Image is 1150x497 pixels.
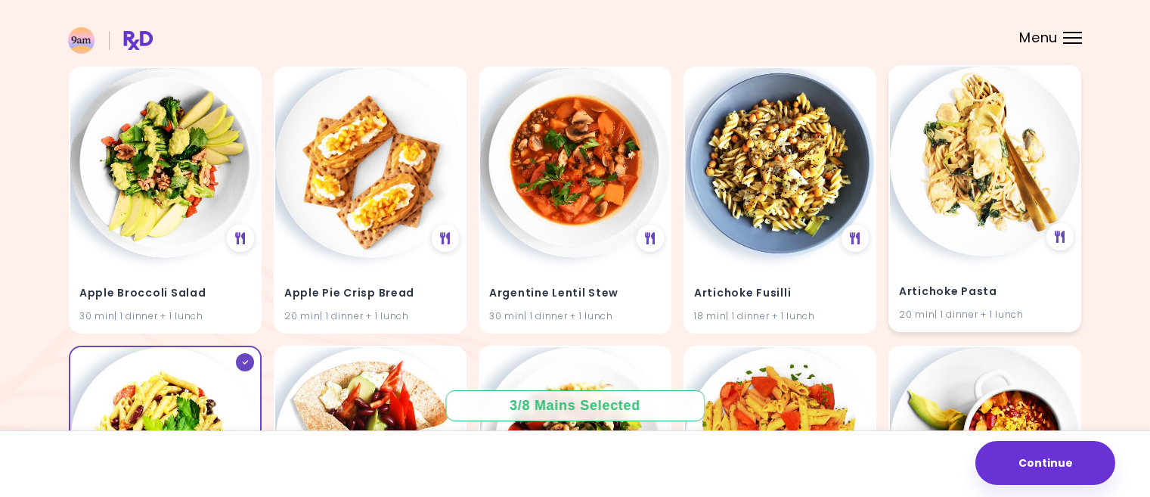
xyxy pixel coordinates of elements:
h4: Apple Pie Crisp Bread [284,281,456,306]
span: Menu [1019,31,1058,45]
div: See Meal Plan [227,225,254,252]
h4: Argentine Lentil Stew [489,281,661,306]
div: 18 min | 1 dinner + 1 lunch [694,308,866,322]
div: See Meal Plan [432,225,459,252]
div: 30 min | 1 dinner + 1 lunch [489,308,661,322]
h4: Apple Broccoli Salad [79,281,251,306]
h4: Artichoke Fusilli [694,281,866,306]
div: See Meal Plan [1046,223,1074,250]
div: 3 / 8 Mains Selected [499,396,652,415]
div: 20 min | 1 dinner + 1 lunch [899,306,1071,321]
h4: Artichoke Pasta [899,280,1071,304]
img: RxDiet [68,27,153,54]
div: 20 min | 1 dinner + 1 lunch [284,308,456,322]
div: See Meal Plan [842,225,869,252]
div: See Meal Plan [637,225,664,252]
button: Continue [975,441,1115,485]
div: 30 min | 1 dinner + 1 lunch [79,308,251,322]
